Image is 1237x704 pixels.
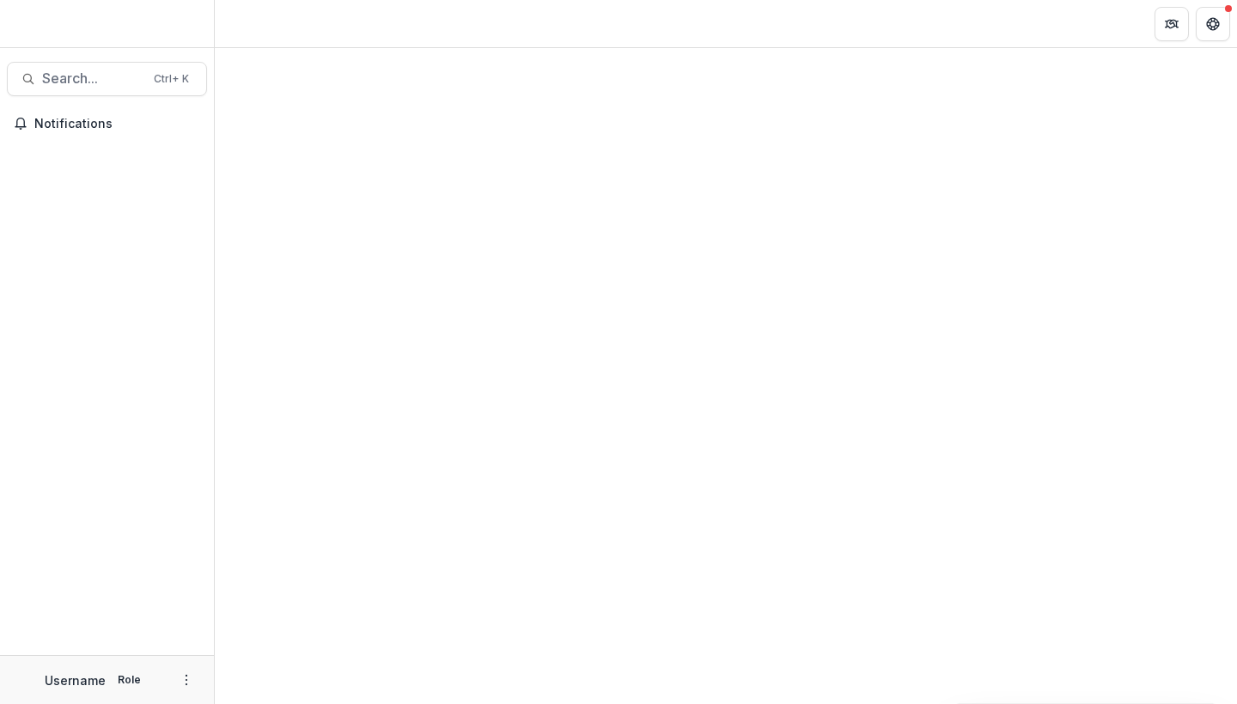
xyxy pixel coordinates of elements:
div: Ctrl + K [150,70,192,88]
button: Search... [7,62,207,96]
p: Username [45,671,106,689]
button: Notifications [7,110,207,137]
button: More [176,670,197,690]
button: Get Help [1196,7,1230,41]
button: Partners [1155,7,1189,41]
p: Role [113,672,146,688]
span: Notifications [34,117,200,131]
span: Search... [42,70,143,87]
